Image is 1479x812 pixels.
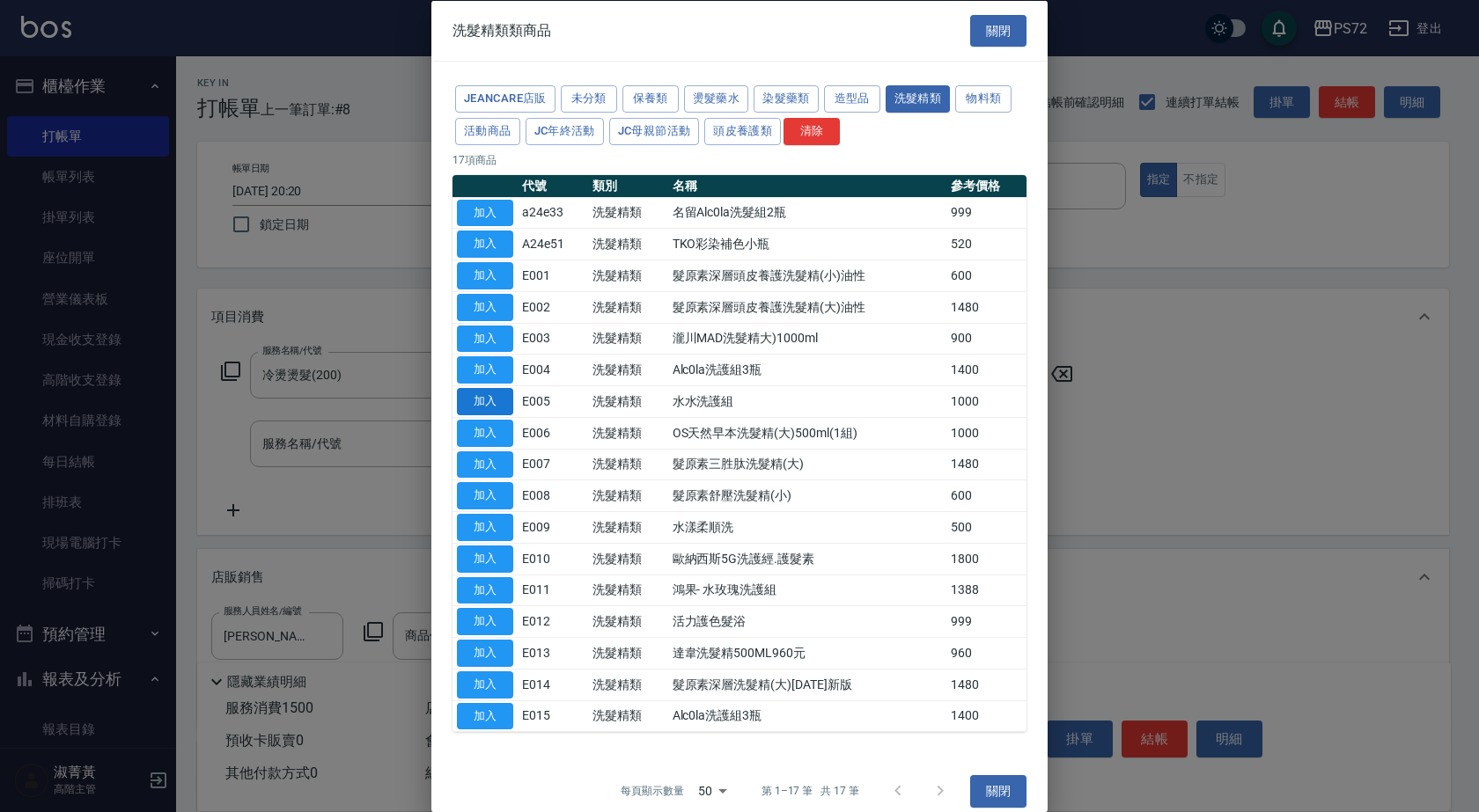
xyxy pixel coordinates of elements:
button: 加入 [457,450,513,478]
td: E008 [518,479,588,511]
td: 1400 [946,354,1026,385]
button: 加入 [457,325,513,352]
td: 髮原素舒壓洗髮精(小) [668,479,947,511]
td: E012 [518,605,588,637]
td: 600 [946,479,1026,511]
p: 17 項商品 [453,151,1026,167]
button: 加入 [457,262,513,289]
button: 加入 [457,388,513,415]
td: 活力護色髮浴 [668,605,947,637]
td: 1000 [946,417,1026,449]
td: 1000 [946,385,1026,417]
button: 頭皮養護類 [704,117,781,144]
button: 加入 [457,608,513,635]
td: 髮原素深層頭皮養護洗髮精(大)油性 [668,291,947,323]
td: 達韋洗髮精500ML960元 [668,637,947,669]
td: 洗髮精類 [588,669,668,700]
td: A24e51 [518,228,588,260]
button: JC年終活動 [526,117,604,144]
td: E004 [518,354,588,385]
td: 1388 [946,574,1026,606]
td: 1480 [946,449,1026,480]
td: a24e33 [518,197,588,229]
td: 洗髮精類 [588,323,668,355]
button: 關閉 [970,14,1026,47]
button: 加入 [457,199,513,226]
td: 歐納西斯5G洗護經.護髮素 [668,543,947,574]
th: 類別 [588,174,668,197]
td: 髮原素三胜肽洗髮精(大) [668,449,947,480]
button: 加入 [457,482,513,509]
button: 加入 [457,576,513,604]
td: 洗髮精類 [588,637,668,669]
th: 名稱 [668,174,947,197]
td: TKO彩染補色小瓶 [668,228,947,260]
button: 加入 [457,702,513,729]
button: 加入 [457,640,513,667]
td: 名留Alc0la洗髮組2瓶 [668,197,947,229]
td: 999 [946,197,1026,229]
td: 洗髮精類 [588,511,668,543]
button: 加入 [457,356,513,384]
button: 加入 [457,545,513,572]
td: E005 [518,385,588,417]
button: 關閉 [970,775,1026,808]
td: E009 [518,511,588,543]
td: 999 [946,605,1026,637]
td: 髮原素深層洗髮精(大)[DATE]新版 [668,669,947,700]
td: E011 [518,574,588,606]
td: Alc0la洗護組3瓶 [668,700,947,732]
span: 洗髮精類類商品 [453,21,551,39]
button: 洗髮精類 [886,85,951,113]
button: 保養類 [622,85,679,113]
td: 洗髮精類 [588,479,668,511]
button: 加入 [457,670,513,698]
td: 900 [946,323,1026,355]
button: 活動商品 [455,117,520,144]
td: 洗髮精類 [588,417,668,449]
td: 520 [946,228,1026,260]
td: 600 [946,260,1026,291]
button: JC母親節活動 [609,117,700,144]
td: E002 [518,291,588,323]
p: 每頁顯示數量 [621,783,684,799]
td: E006 [518,417,588,449]
td: 1480 [946,291,1026,323]
td: 水水洗護組 [668,385,947,417]
td: Alc0la洗護組3瓶 [668,354,947,385]
td: 洗髮精類 [588,543,668,574]
th: 代號 [518,174,588,197]
button: 物料類 [955,85,1012,113]
td: 髮原素深層頭皮養護洗髮精(小)油性 [668,260,947,291]
td: 500 [946,511,1026,543]
td: E010 [518,543,588,574]
td: 洗髮精類 [588,574,668,606]
td: E014 [518,669,588,700]
td: 瀧川MAD洗髮精大)1000ml [668,323,947,355]
button: 加入 [457,514,513,541]
td: 洗髮精類 [588,260,668,291]
p: 第 1–17 筆 共 17 筆 [762,783,859,799]
button: 加入 [457,230,513,258]
button: 造型品 [824,85,880,113]
button: 加入 [457,419,513,446]
td: 洗髮精類 [588,197,668,229]
td: 洗髮精類 [588,700,668,732]
td: 960 [946,637,1026,669]
td: 洗髮精類 [588,605,668,637]
button: JeanCare店販 [455,85,556,113]
td: 洗髮精類 [588,291,668,323]
td: 1480 [946,669,1026,700]
td: 洗髮精類 [588,385,668,417]
button: 清除 [784,117,840,144]
td: 1400 [946,700,1026,732]
td: E001 [518,260,588,291]
button: 染髮藥類 [754,85,819,113]
button: 加入 [457,293,513,320]
td: E007 [518,449,588,480]
td: 洗髮精類 [588,354,668,385]
td: 1800 [946,543,1026,574]
td: 洗髮精類 [588,228,668,260]
td: E003 [518,323,588,355]
td: E015 [518,700,588,732]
